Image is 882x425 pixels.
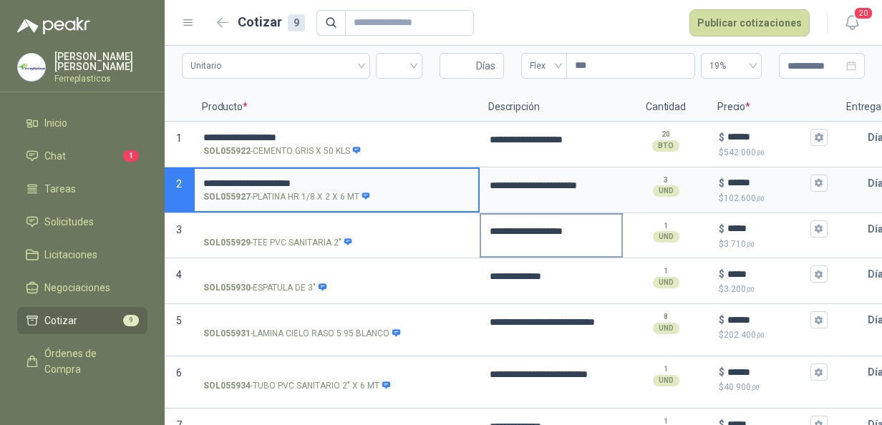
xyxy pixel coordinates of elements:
[724,147,765,157] span: 542.000
[203,327,251,341] strong: SOL055931
[193,93,480,122] p: Producto
[719,364,724,380] p: $
[17,389,147,416] a: Remisiones
[810,311,828,328] button: $$202.400,00
[724,330,765,340] span: 202.400
[839,10,865,36] button: 20
[727,177,808,188] input: $$102.600,00
[123,150,139,162] span: 1
[853,6,873,20] span: 20
[190,55,362,77] span: Unitario
[44,247,97,263] span: Licitaciones
[203,281,251,295] strong: SOL055930
[203,327,401,341] p: - LAMINA CIELO RASO 5.95 BLANCO
[17,307,147,334] a: Cotizar9
[17,208,147,235] a: Solicitudes
[203,190,371,204] p: - PLATINA HR 1/8 X 2 X 6 MT
[176,132,182,144] span: 1
[17,17,90,34] img: Logo peakr
[719,328,828,342] p: $
[709,93,838,122] p: Precio
[810,129,828,146] button: $$542.000,00
[719,146,828,160] p: $
[727,223,808,234] input: $$3.710,00
[664,363,668,375] p: 1
[653,277,679,288] div: UND
[724,193,765,203] span: 102.600
[719,221,724,237] p: $
[203,145,362,158] p: - CEMENTO GRIS X 50 KLS
[756,149,765,157] span: ,00
[724,239,755,249] span: 3.710
[203,132,470,143] input: SOL055922-CEMENTO GRIS X 50 KLS
[17,142,147,170] a: Chat1
[44,181,76,197] span: Tareas
[176,224,182,235] span: 3
[476,54,495,78] span: Días
[54,74,147,83] p: Ferreplasticos
[746,240,755,248] span: ,00
[44,313,77,328] span: Cotizar
[18,54,45,81] img: Company Logo
[719,312,724,328] p: $
[719,283,828,296] p: $
[810,175,828,192] button: $$102.600,00
[288,14,305,31] div: 9
[176,269,182,280] span: 4
[44,115,67,131] span: Inicio
[746,285,755,293] span: ,00
[653,323,679,334] div: UND
[203,281,327,295] p: - ESPATULA DE 3"
[727,269,808,280] input: $$3.200,00
[623,93,709,122] p: Cantidad
[727,132,808,142] input: $$542.000,00
[719,238,828,251] p: $
[203,367,470,378] input: SOL055934-TUBO PVC SANITARIO 2" X 6 MT
[54,52,147,72] p: [PERSON_NAME] [PERSON_NAME]
[727,315,808,326] input: $$202.400,00
[17,241,147,268] a: Licitaciones
[480,93,623,122] p: Descripción
[756,195,765,202] span: ,00
[664,220,668,232] p: 1
[176,367,182,378] span: 6
[203,236,353,250] p: - TEE PVC SANITARIA 2"
[652,140,679,152] div: BTO
[203,190,251,204] strong: SOL055927
[810,265,828,283] button: $$3.200,00
[756,331,765,339] span: ,00
[203,315,470,326] input: SOL055931-LAMINA CIELO RASO 5.95 BLANCO
[719,175,724,191] p: $
[664,311,668,323] p: 8
[203,145,251,158] strong: SOL055922
[719,266,724,282] p: $
[17,340,147,383] a: Órdenes de Compra
[123,315,139,326] span: 9
[176,178,182,190] span: 2
[689,9,810,36] button: Publicar cotizaciones
[727,367,808,378] input: $$40.900,00
[724,284,755,294] span: 3.200
[719,381,828,394] p: $
[661,129,670,140] p: 20
[17,109,147,137] a: Inicio
[203,224,470,235] input: SOL055929-TEE PVC SANITARIA 2"
[203,379,251,393] strong: SOL055934
[44,214,94,230] span: Solicitudes
[176,315,182,326] span: 5
[810,363,828,381] button: $$40.900,00
[653,185,679,197] div: UND
[203,269,470,280] input: SOL055930-ESPATULA DE 3"
[17,274,147,301] a: Negociaciones
[664,265,668,277] p: 1
[724,382,760,392] span: 40.900
[810,220,828,238] button: $$3.710,00
[653,375,679,386] div: UND
[44,148,66,164] span: Chat
[653,231,679,243] div: UND
[530,55,558,77] span: Flex
[44,346,134,377] span: Órdenes de Compra
[719,192,828,205] p: $
[203,236,251,250] strong: SOL055929
[238,12,305,32] h2: Cotizar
